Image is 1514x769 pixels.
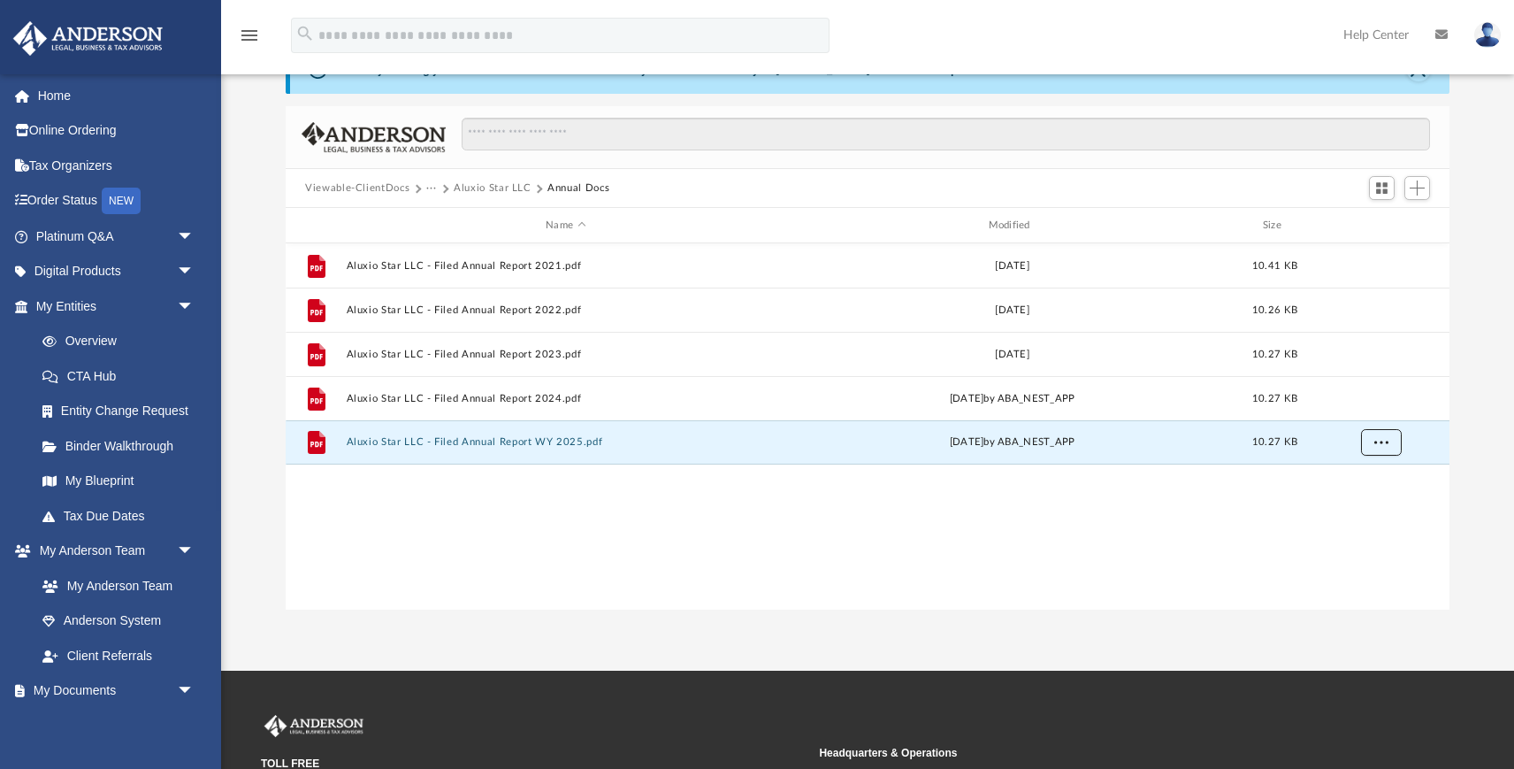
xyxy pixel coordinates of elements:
a: My Documentsarrow_drop_down [12,673,212,709]
div: [DATE] [793,258,1232,274]
div: [DATE] [793,347,1232,363]
input: Search files and folders [462,118,1430,151]
img: Anderson Advisors Platinum Portal [261,715,367,738]
a: Order StatusNEW [12,183,221,219]
button: Aluxio Star LLC [454,181,531,196]
div: grid [286,243,1449,611]
small: Headquarters & Operations [819,745,1365,761]
i: menu [239,25,260,46]
a: Box [25,708,203,743]
button: Add [1404,176,1431,201]
a: My Blueprint [25,464,212,499]
a: Online Ordering [12,113,221,149]
span: 10.26 KB [1252,305,1297,315]
button: Aluxio Star LLC - Filed Annual Report 2023.pdf [347,349,785,360]
span: arrow_drop_down [177,219,212,255]
a: Overview [25,324,221,359]
span: arrow_drop_down [177,534,212,570]
a: menu [239,34,260,46]
a: Binder Walkthrough [25,428,221,464]
a: Digital Productsarrow_drop_down [12,254,221,289]
span: 10.27 KB [1252,437,1297,447]
a: Platinum Q&Aarrow_drop_down [12,219,221,254]
a: My Anderson Team [25,568,203,604]
span: arrow_drop_down [177,673,212,710]
a: Client Referrals [25,638,212,673]
a: [DOMAIN_NAME] [776,62,870,76]
div: id [294,218,338,234]
span: arrow_drop_down [177,254,212,290]
button: Aluxio Star LLC - Filed Annual Report WY 2025.pdf [347,436,785,448]
button: Viewable-ClientDocs [305,181,409,196]
div: [DATE] [793,303,1232,319]
div: [DATE] by ABA_NEST_APP [793,391,1232,407]
a: Home [12,78,221,113]
button: Aluxio Star LLC - Filed Annual Report 2022.pdf [347,304,785,316]
a: My Entitiesarrow_drop_down [12,288,221,324]
span: 10.27 KB [1252,394,1297,404]
a: My Anderson Teamarrow_drop_down [12,534,212,569]
img: User Pic [1474,22,1501,48]
span: 10.27 KB [1252,350,1297,359]
button: More options [1361,429,1402,456]
div: id [1318,218,1441,234]
div: Modified [792,218,1232,234]
i: search [295,24,315,43]
span: arrow_drop_down [177,288,212,325]
div: Name [346,218,785,234]
button: ··· [426,181,438,196]
button: Aluxio Star LLC - Filed Annual Report 2021.pdf [347,260,785,272]
a: Tax Organizers [12,148,221,183]
a: CTA Hub [25,358,221,394]
div: [DATE] by ABA_NEST_APP [793,434,1232,450]
img: Anderson Advisors Platinum Portal [8,21,168,56]
div: NEW [102,188,141,214]
a: Entity Change Request [25,394,221,429]
div: Size [1240,218,1311,234]
a: Anderson System [25,604,212,639]
a: Tax Due Dates [25,498,221,534]
span: 10.41 KB [1252,261,1297,271]
button: Switch to Grid View [1369,176,1395,201]
button: Aluxio Star LLC - Filed Annual Report 2024.pdf [347,393,785,404]
button: Annual Docs [547,181,609,196]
